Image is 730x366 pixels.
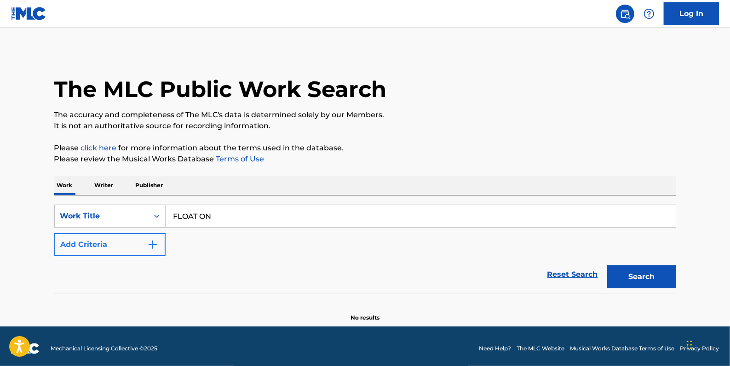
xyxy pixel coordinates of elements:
div: Drag [687,331,692,359]
a: Reset Search [543,264,603,285]
p: Publisher [133,176,166,195]
div: Help [640,5,658,23]
a: Log In [664,2,719,25]
a: The MLC Website [517,344,564,353]
img: search [620,8,631,19]
p: Please for more information about the terms used in the database. [54,143,676,154]
h1: The MLC Public Work Search [54,75,387,103]
p: No results [351,303,379,322]
img: 9d2ae6d4665cec9f34b9.svg [147,239,158,250]
a: Public Search [616,5,634,23]
a: Privacy Policy [680,344,719,353]
p: The accuracy and completeness of The MLC's data is determined solely by our Members. [54,109,676,120]
a: Need Help? [479,344,511,353]
a: click here [81,143,117,152]
iframe: Chat Widget [684,322,730,366]
button: Search [607,265,676,288]
img: MLC Logo [11,7,46,20]
button: Add Criteria [54,233,166,256]
div: Work Title [60,211,143,222]
p: Please review the Musical Works Database [54,154,676,165]
p: It is not an authoritative source for recording information. [54,120,676,132]
img: help [644,8,655,19]
p: Work [54,176,75,195]
form: Search Form [54,205,676,293]
span: Mechanical Licensing Collective © 2025 [51,344,157,353]
p: Writer [92,176,116,195]
a: Terms of Use [214,154,264,163]
a: Musical Works Database Terms of Use [570,344,674,353]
